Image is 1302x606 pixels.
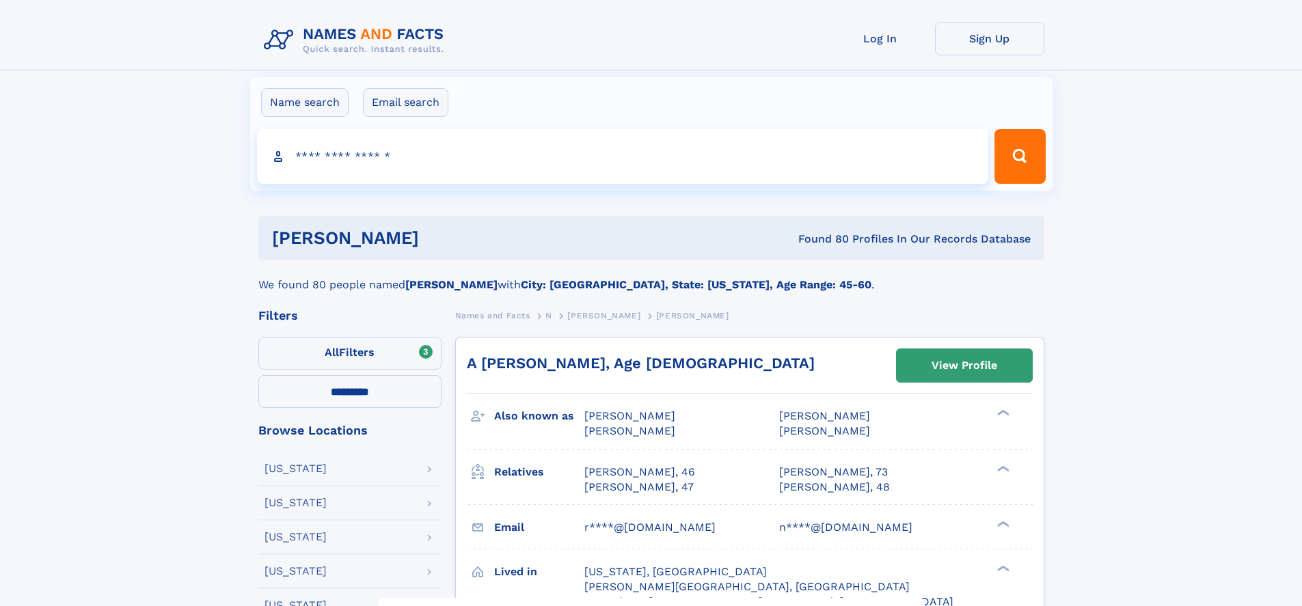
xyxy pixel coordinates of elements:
div: ❯ [994,564,1010,573]
a: A [PERSON_NAME], Age [DEMOGRAPHIC_DATA] [467,355,815,372]
div: We found 80 people named with . [258,260,1044,293]
input: search input [257,129,989,184]
a: [PERSON_NAME] [567,307,640,324]
a: Sign Up [935,22,1044,55]
h3: Also known as [494,404,584,428]
div: [US_STATE] [265,497,327,508]
span: [PERSON_NAME][GEOGRAPHIC_DATA], [GEOGRAPHIC_DATA] [584,580,910,593]
h3: Relatives [494,460,584,484]
div: Filters [258,309,442,322]
b: [PERSON_NAME] [405,278,498,291]
span: [PERSON_NAME] [584,409,675,422]
span: [PERSON_NAME] [779,409,870,422]
a: [PERSON_NAME], 46 [584,465,695,480]
div: ❯ [994,409,1010,417]
a: [PERSON_NAME], 73 [779,465,888,480]
span: [US_STATE], [GEOGRAPHIC_DATA] [584,565,767,578]
button: Search Button [994,129,1045,184]
div: ❯ [994,464,1010,473]
div: Found 80 Profiles In Our Records Database [608,232,1031,247]
div: [US_STATE] [265,463,327,474]
h3: Lived in [494,560,584,583]
a: [PERSON_NAME], 48 [779,480,890,495]
div: [US_STATE] [265,532,327,542]
span: [PERSON_NAME] [779,424,870,437]
span: [PERSON_NAME] [584,424,675,437]
a: [PERSON_NAME], 47 [584,480,694,495]
div: ❯ [994,519,1010,528]
b: City: [GEOGRAPHIC_DATA], State: [US_STATE], Age Range: 45-60 [521,278,871,291]
div: Browse Locations [258,424,442,437]
span: [PERSON_NAME] [567,311,640,320]
div: [US_STATE] [265,566,327,577]
img: Logo Names and Facts [258,22,455,59]
label: Email search [363,88,448,117]
a: Log In [826,22,935,55]
h3: Email [494,516,584,539]
label: Filters [258,337,442,370]
span: N [545,311,552,320]
a: Names and Facts [455,307,530,324]
a: View Profile [897,349,1032,382]
span: All [325,346,339,359]
span: [PERSON_NAME] [656,311,729,320]
label: Name search [261,88,349,117]
div: View Profile [932,350,997,381]
a: N [545,307,552,324]
h1: [PERSON_NAME] [272,230,609,247]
